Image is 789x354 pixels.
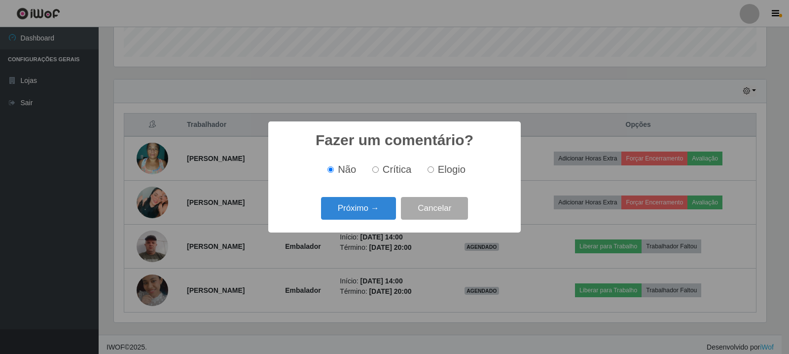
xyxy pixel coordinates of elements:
button: Cancelar [401,197,468,220]
h2: Fazer um comentário? [316,131,473,149]
button: Próximo → [321,197,396,220]
span: Elogio [438,164,466,175]
input: Não [327,166,334,173]
span: Crítica [383,164,412,175]
input: Crítica [372,166,379,173]
input: Elogio [428,166,434,173]
span: Não [338,164,356,175]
